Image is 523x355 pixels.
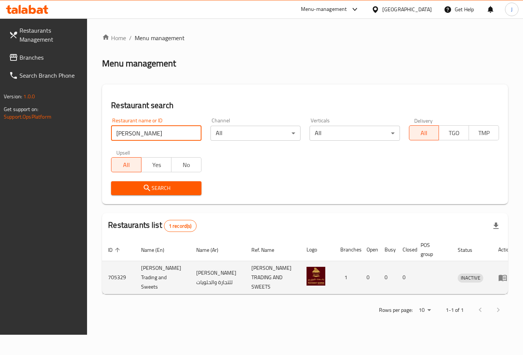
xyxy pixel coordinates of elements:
[446,305,464,315] p: 1-1 of 1
[416,305,434,316] div: Rows per page:
[210,126,301,141] div: All
[409,125,439,140] button: All
[301,238,334,261] th: Logo
[307,267,325,286] img: Rahamat Shirin Trading and Sweets
[487,217,505,235] div: Export file
[141,245,174,254] span: Name (En)
[414,118,433,123] label: Delivery
[111,126,201,141] input: Search for restaurant name or ID..
[458,274,483,282] span: INACTIVE
[397,238,415,261] th: Closed
[3,48,87,66] a: Branches
[135,261,190,294] td: [PERSON_NAME] Trading and Sweets
[3,21,87,48] a: Restaurants Management
[421,241,443,259] span: POS group
[334,261,361,294] td: 1
[23,92,35,101] span: 1.0.0
[469,125,499,140] button: TMP
[334,238,361,261] th: Branches
[102,261,135,294] td: 705329
[361,261,379,294] td: 0
[108,245,122,254] span: ID
[20,26,81,44] span: Restaurants Management
[144,159,168,170] span: Yes
[135,33,185,42] span: Menu management
[442,128,466,138] span: TGO
[102,33,126,42] a: Home
[171,157,201,172] button: No
[301,5,347,14] div: Menu-management
[102,238,518,294] table: enhanced table
[108,220,196,232] h2: Restaurants list
[412,128,436,138] span: All
[397,261,415,294] td: 0
[439,125,469,140] button: TGO
[141,157,171,172] button: Yes
[117,184,195,193] span: Search
[102,33,508,42] nav: breadcrumb
[361,238,379,261] th: Open
[116,150,130,155] label: Upsell
[111,100,499,111] h2: Restaurant search
[472,128,496,138] span: TMP
[129,33,132,42] li: /
[4,92,22,101] span: Version:
[20,71,81,80] span: Search Branch Phone
[174,159,198,170] span: No
[245,261,301,294] td: [PERSON_NAME] TRADING AND SWEETS
[251,245,284,254] span: Ref. Name
[3,66,87,84] a: Search Branch Phone
[382,5,432,14] div: [GEOGRAPHIC_DATA]
[111,157,141,172] button: All
[190,261,245,294] td: [PERSON_NAME] للتجارة والحلويات
[196,245,228,254] span: Name (Ar)
[102,57,176,69] h2: Menu management
[492,238,518,261] th: Action
[379,238,397,261] th: Busy
[4,112,51,122] a: Support.OpsPlatform
[310,126,400,141] div: All
[4,104,38,114] span: Get support on:
[458,245,482,254] span: Status
[379,305,413,315] p: Rows per page:
[379,261,397,294] td: 0
[20,53,81,62] span: Branches
[114,159,138,170] span: All
[511,5,512,14] span: J
[111,181,201,195] button: Search
[164,220,197,232] div: Total records count
[164,223,196,230] span: 1 record(s)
